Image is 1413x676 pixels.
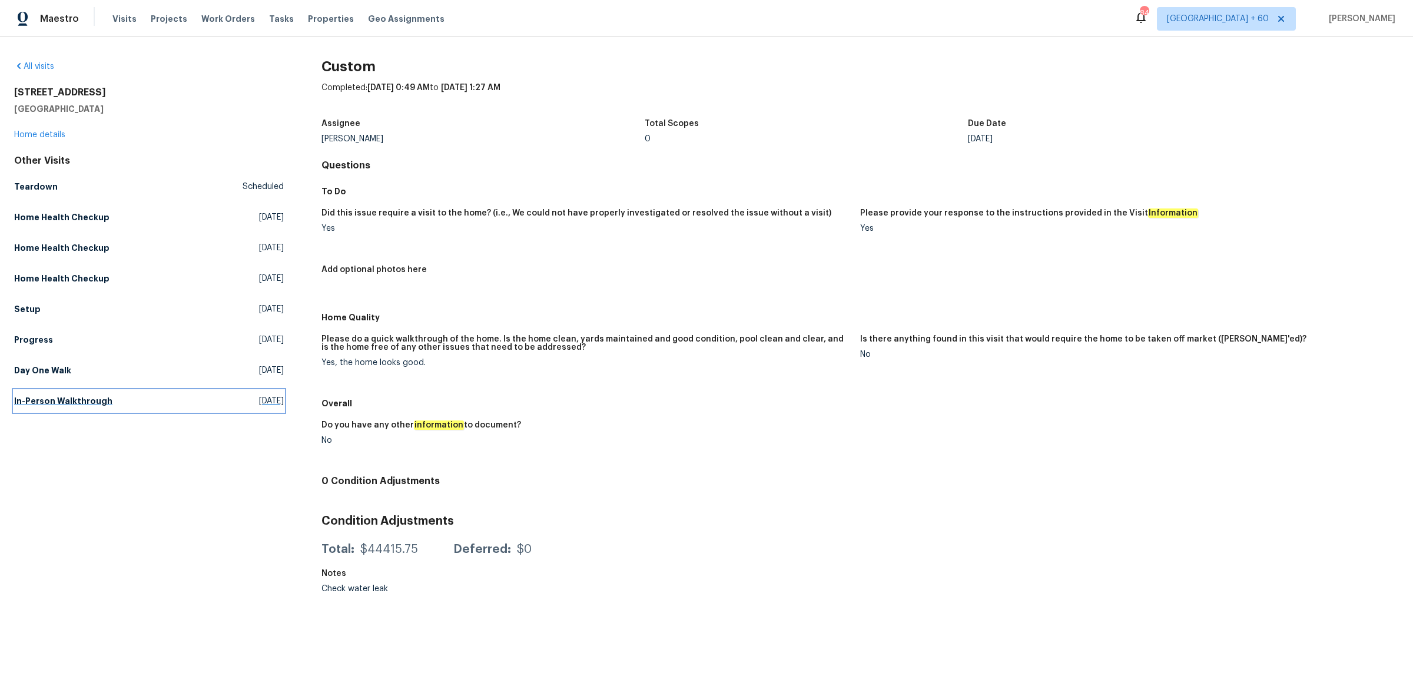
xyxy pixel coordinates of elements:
[14,364,71,376] h5: Day One Walk
[360,544,418,555] div: $44415.75
[14,155,284,167] div: Other Visits
[14,299,284,320] a: Setup[DATE]
[14,268,284,289] a: Home Health Checkup[DATE]
[14,329,284,350] a: Progress[DATE]
[14,303,41,315] h5: Setup
[645,135,968,143] div: 0
[321,185,1399,197] h5: To Do
[860,350,1389,359] div: No
[321,585,645,593] div: Check water leak
[367,84,430,92] span: [DATE] 0:49 AM
[321,266,427,274] h5: Add optional photos here
[259,273,284,284] span: [DATE]
[321,61,1399,72] h2: Custom
[321,224,851,233] div: Yes
[269,15,294,23] span: Tasks
[517,544,532,555] div: $0
[968,120,1006,128] h5: Due Date
[321,544,354,555] div: Total:
[14,87,284,98] h2: [STREET_ADDRESS]
[14,242,110,254] h5: Home Health Checkup
[14,103,284,115] h5: [GEOGRAPHIC_DATA]
[645,120,699,128] h5: Total Scopes
[321,82,1399,112] div: Completed: to
[259,242,284,254] span: [DATE]
[14,176,284,197] a: TeardownScheduled
[321,515,1399,527] h3: Condition Adjustments
[151,13,187,25] span: Projects
[321,160,1399,171] h4: Questions
[321,135,645,143] div: [PERSON_NAME]
[368,13,445,25] span: Geo Assignments
[321,436,851,445] div: No
[321,421,521,429] h5: Do you have any other to document?
[259,303,284,315] span: [DATE]
[14,334,53,346] h5: Progress
[14,273,110,284] h5: Home Health Checkup
[453,544,511,555] div: Deferred:
[414,420,464,430] em: information
[321,335,851,352] h5: Please do a quick walkthrough of the home. Is the home clean, yards maintained and good condition...
[40,13,79,25] span: Maestro
[259,211,284,223] span: [DATE]
[14,390,284,412] a: In-Person Walkthrough[DATE]
[14,207,284,228] a: Home Health Checkup[DATE]
[968,135,1291,143] div: [DATE]
[259,334,284,346] span: [DATE]
[14,131,65,139] a: Home details
[14,360,284,381] a: Day One Walk[DATE]
[14,62,54,71] a: All visits
[14,237,284,259] a: Home Health Checkup[DATE]
[321,569,346,578] h5: Notes
[243,181,284,193] span: Scheduled
[860,209,1198,217] h5: Please provide your response to the instructions provided in the Visit
[14,395,112,407] h5: In-Person Walkthrough
[1324,13,1395,25] span: [PERSON_NAME]
[860,224,1389,233] div: Yes
[321,120,360,128] h5: Assignee
[321,397,1399,409] h5: Overall
[259,364,284,376] span: [DATE]
[321,209,831,217] h5: Did this issue require a visit to the home? (i.e., We could not have properly investigated or res...
[321,359,851,367] div: Yes, the home looks good.
[321,312,1399,323] h5: Home Quality
[112,13,137,25] span: Visits
[14,181,58,193] h5: Teardown
[1148,208,1198,218] em: Information
[441,84,500,92] span: [DATE] 1:27 AM
[1167,13,1269,25] span: [GEOGRAPHIC_DATA] + 60
[1140,7,1148,19] div: 840
[14,211,110,223] h5: Home Health Checkup
[308,13,354,25] span: Properties
[201,13,255,25] span: Work Orders
[321,475,1399,487] h4: 0 Condition Adjustments
[860,335,1306,343] h5: Is there anything found in this visit that would require the home to be taken off market ([PERSON...
[259,395,284,407] span: [DATE]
